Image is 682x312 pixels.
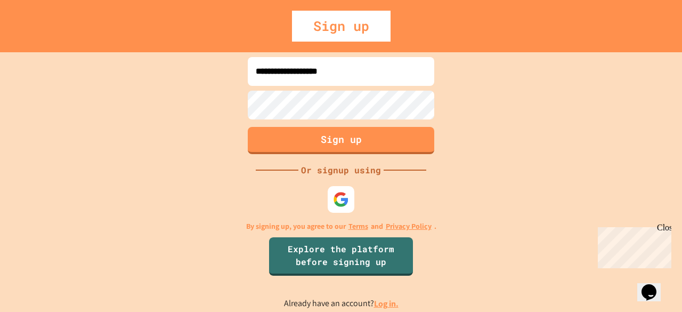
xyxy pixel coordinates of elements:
a: Log in. [374,298,399,309]
div: Chat with us now!Close [4,4,74,68]
a: Terms [348,221,368,232]
a: Privacy Policy [386,221,432,232]
p: By signing up, you agree to our and . [246,221,436,232]
iframe: chat widget [637,269,671,301]
div: Sign up [292,11,391,42]
a: Explore the platform before signing up [269,237,413,276]
iframe: chat widget [594,223,671,268]
img: google-icon.svg [333,191,349,207]
button: Sign up [248,127,434,154]
p: Already have an account? [284,297,399,310]
div: Or signup using [298,164,384,177]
